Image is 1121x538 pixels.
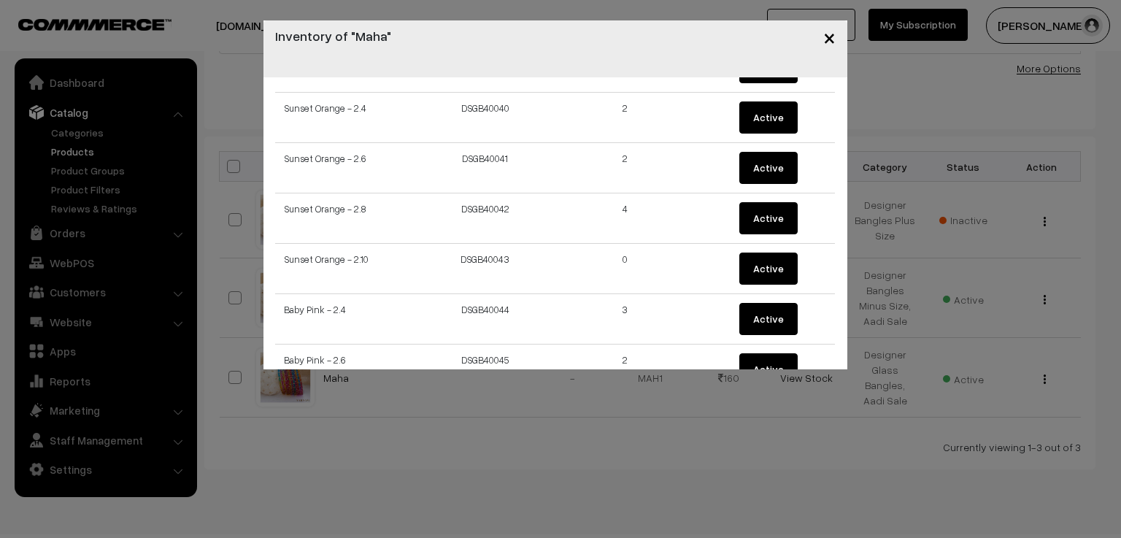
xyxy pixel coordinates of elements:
td: 4 [555,193,696,244]
button: Close [812,15,847,60]
td: DSGB40041 [415,143,555,193]
td: DSGB40045 [415,345,555,395]
span: × [823,23,836,50]
td: Baby Pink - 2.6 [275,345,415,395]
td: 2 [555,345,696,395]
button: Active [739,152,798,184]
td: 3 [555,294,696,345]
td: DSGB40044 [415,294,555,345]
td: Sunset Orange - 2.6 [275,143,415,193]
td: Sunset Orange - 2.8 [275,193,415,244]
h4: Inventory of "Maha" [275,26,391,46]
td: Baby Pink - 2.4 [275,294,415,345]
td: Sunset Orange - 2.4 [275,93,415,143]
td: 2 [555,93,696,143]
td: DSGB40043 [415,244,555,294]
button: Active [739,253,798,285]
button: Active [739,101,798,134]
td: DSGB40040 [415,93,555,143]
button: Active [739,202,798,234]
button: Active [739,353,798,385]
td: 2 [555,143,696,193]
button: Active [739,303,798,335]
td: 0 [555,244,696,294]
td: DSGB40042 [415,193,555,244]
td: Sunset Orange - 2.10 [275,244,415,294]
